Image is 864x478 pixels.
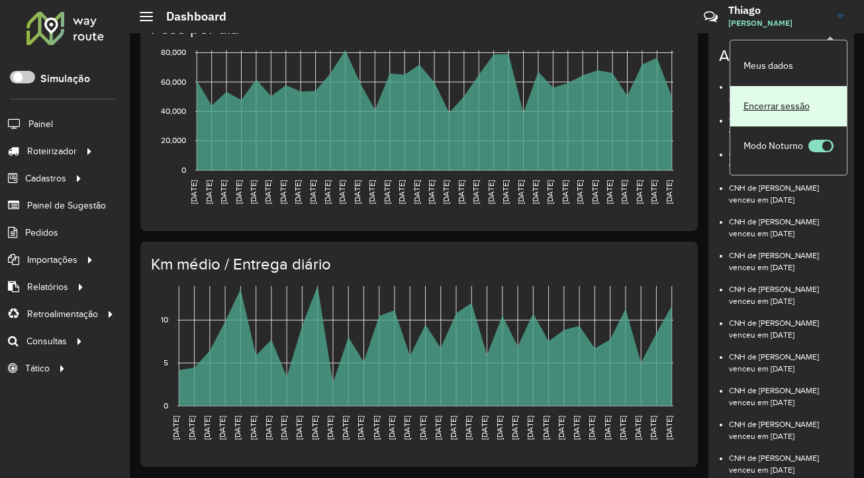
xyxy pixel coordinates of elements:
[249,180,258,204] text: [DATE]
[729,408,843,442] li: CNH de [PERSON_NAME] venceu em [DATE]
[161,315,168,324] text: 10
[526,416,534,440] text: [DATE]
[557,416,565,440] text: [DATE]
[729,341,843,375] li: CNH de [PERSON_NAME] venceu em [DATE]
[387,416,396,440] text: [DATE]
[295,416,303,440] text: [DATE]
[264,180,272,204] text: [DATE]
[249,416,258,440] text: [DATE]
[634,416,642,440] text: [DATE]
[730,86,847,126] a: Encerrar sessão
[164,358,168,367] text: 5
[27,144,77,158] span: Roteirizador
[572,416,581,440] text: [DATE]
[665,416,673,440] text: [DATE]
[187,416,196,440] text: [DATE]
[341,416,350,440] text: [DATE]
[233,416,242,440] text: [DATE]
[27,199,106,213] span: Painel de Sugestão
[728,17,828,29] span: [PERSON_NAME]
[449,416,457,440] text: [DATE]
[696,3,725,31] a: Contato Rápido
[356,416,365,440] text: [DATE]
[728,4,828,17] h3: Thiago
[383,180,391,204] text: [DATE]
[575,180,584,204] text: [DATE]
[311,416,319,440] text: [DATE]
[730,46,847,86] a: Meus dados
[729,206,843,240] li: CNH de [PERSON_NAME] venceu em [DATE]
[480,416,489,440] text: [DATE]
[495,416,504,440] text: [DATE]
[620,180,628,204] text: [DATE]
[326,416,334,440] text: [DATE]
[587,416,596,440] text: [DATE]
[471,180,480,204] text: [DATE]
[591,180,599,204] text: [DATE]
[372,416,381,440] text: [DATE]
[323,180,332,204] text: [DATE]
[181,166,186,174] text: 0
[649,180,658,204] text: [DATE]
[161,77,186,86] text: 60,000
[161,48,186,56] text: 80,000
[219,180,228,204] text: [DATE]
[27,307,98,321] span: Retroalimentação
[338,180,346,204] text: [DATE]
[605,180,614,204] text: [DATE]
[161,107,186,115] text: 40,000
[161,136,186,144] text: 20,000
[203,416,211,440] text: [DATE]
[719,46,843,66] h4: Alertas
[649,416,657,440] text: [DATE]
[279,180,287,204] text: [DATE]
[26,334,67,348] span: Consultas
[367,180,376,204] text: [DATE]
[729,240,843,273] li: CNH de [PERSON_NAME] venceu em [DATE]
[25,226,58,240] span: Pedidos
[542,416,550,440] text: [DATE]
[205,180,213,204] text: [DATE]
[418,416,427,440] text: [DATE]
[353,180,361,204] text: [DATE]
[635,180,644,204] text: [DATE]
[618,416,627,440] text: [DATE]
[561,180,569,204] text: [DATE]
[729,273,843,307] li: CNH de [PERSON_NAME] venceu em [DATE]
[28,117,53,131] span: Painel
[27,280,68,294] span: Relatórios
[218,416,226,440] text: [DATE]
[403,416,411,440] text: [DATE]
[171,416,180,440] text: [DATE]
[189,180,198,204] text: [DATE]
[25,171,66,185] span: Cadastros
[151,255,685,274] h4: Km médio / Entrega diário
[164,401,168,410] text: 0
[293,180,302,204] text: [DATE]
[397,180,406,204] text: [DATE]
[434,416,442,440] text: [DATE]
[487,180,495,204] text: [DATE]
[25,361,50,375] span: Tático
[546,180,554,204] text: [DATE]
[665,180,673,204] text: [DATE]
[264,416,273,440] text: [DATE]
[729,442,843,476] li: CNH de [PERSON_NAME] venceu em [DATE]
[153,9,226,24] h2: Dashboard
[412,180,421,204] text: [DATE]
[234,180,243,204] text: [DATE]
[729,375,843,408] li: CNH de [PERSON_NAME] venceu em [DATE]
[457,180,465,204] text: [DATE]
[442,180,450,204] text: [DATE]
[40,71,90,87] label: Simulação
[603,416,612,440] text: [DATE]
[27,253,77,267] span: Importações
[464,416,473,440] text: [DATE]
[501,180,510,204] text: [DATE]
[279,416,288,440] text: [DATE]
[427,180,436,204] text: [DATE]
[531,180,540,204] text: [DATE]
[729,172,843,206] li: CNH de [PERSON_NAME] venceu em [DATE]
[510,416,519,440] text: [DATE]
[744,139,803,153] span: Modo Noturno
